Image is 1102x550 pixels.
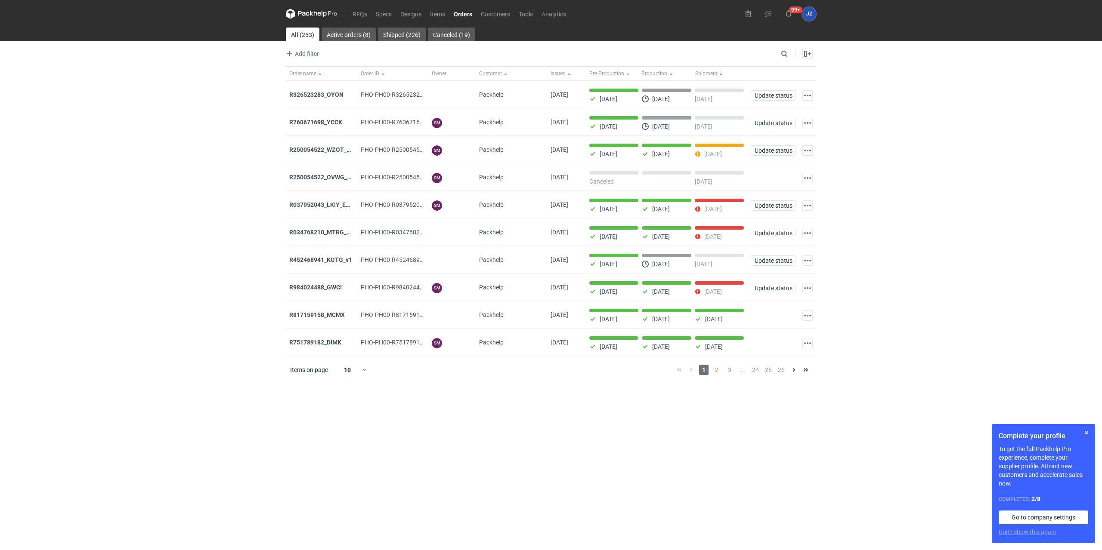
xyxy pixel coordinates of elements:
a: R250054522_OVWG_YVQE_WZOT_SLIO [289,174,398,181]
h1: Complete your profile [999,431,1088,441]
span: Packhelp [479,119,504,126]
input: Search [779,49,807,59]
p: [DATE] [652,233,670,240]
button: Update status [751,90,796,101]
span: 25 [764,365,773,375]
button: Issued [547,67,586,80]
span: Packhelp [479,256,504,263]
span: 1 [699,365,709,375]
p: [DATE] [652,95,670,102]
p: [DATE] [652,316,670,323]
span: 11/08/2025 [551,311,568,318]
button: Actions [802,310,813,321]
button: Order ID [357,67,429,80]
p: [DATE] [695,123,712,130]
span: 14/08/2025 [551,284,568,291]
span: PHO-PH00-R250054522_OVWG_YVQE_WZOT_SLIO [361,174,499,181]
div: Completed: [999,495,1088,504]
figcaption: SM [432,338,442,348]
button: Order name [286,67,357,80]
p: [DATE] [600,123,617,130]
span: PHO-PH00-R037952043_LKIY_EBJQ [361,201,459,208]
p: [DATE] [600,151,617,157]
p: [DATE] [704,206,722,212]
button: Don’t show this again [999,528,1056,536]
a: Orders [449,9,477,19]
span: 19/08/2025 [551,229,568,236]
span: 2 [712,365,721,375]
button: Update status [751,145,796,156]
button: Update status [751,228,796,238]
a: R034768210_MTRG_WCIR_XWSN [289,229,381,236]
p: [DATE] [600,233,617,240]
a: Analytics [537,9,570,19]
span: Update status [755,203,792,209]
p: [DATE] [652,261,670,267]
span: Pre-Production [589,70,624,77]
p: [DATE] [704,151,722,157]
span: Order ID [361,70,379,77]
button: Production [640,67,693,80]
button: Actions [802,118,813,128]
span: 26 [777,365,786,375]
span: Update status [755,147,792,154]
button: Actions [802,228,813,238]
span: 3 [725,365,734,375]
a: RFQs [348,9,371,19]
p: To get the full Packhelp Pro experience, complete your supplier profile. Attract new customers an... [999,445,1088,488]
a: R452468941_KGTG_v1 [289,256,352,263]
button: Update status [751,283,796,293]
button: Skip for now [1081,427,1092,438]
a: R984024488_GWCI [289,284,342,291]
a: Canceled (19) [428,28,475,41]
span: 19/08/2025 [551,256,568,263]
span: 19/08/2025 [551,201,568,208]
span: Add filter [285,49,319,59]
p: [DATE] [705,316,723,323]
a: Go to company settings [999,510,1088,524]
span: Packhelp [479,146,504,153]
p: [DATE] [652,206,670,212]
strong: R326523283_OYON [289,91,344,98]
span: 05/09/2025 [551,91,568,98]
span: PHO-PH00-R984024488_GWCI [361,284,444,291]
button: Pre-Production [586,67,640,80]
div: 10 [334,364,362,376]
p: [DATE] [600,206,617,212]
span: Packhelp [479,174,504,181]
span: Order name [289,70,316,77]
span: Packhelp [479,339,504,346]
p: Canceled [589,178,614,185]
span: PHO-PH00-R250054522_WZOT_SLIO_OVWG_YVQE_V1 [361,146,509,153]
a: Active orders (8) [322,28,376,41]
a: Items [426,9,449,19]
a: R037952043_LKIY_EBJQ [289,201,357,208]
p: [DATE] [652,123,670,130]
span: 28/08/2025 [551,174,568,181]
button: Update status [751,200,796,211]
span: Update status [755,120,792,126]
a: R817159158_MCMX [289,311,345,318]
span: Update status [755,285,792,291]
span: Shipment [695,70,718,77]
strong: R760671698_YCCK [289,119,342,126]
button: Actions [802,283,813,293]
span: PHO-PH00-R760671698_YCCK [361,119,444,126]
strong: R751789182_DIMK [289,339,341,346]
span: PHO-PH00-R034768210_MTRG_WCIR_XWSN [361,229,483,236]
strong: 2 / 8 [1031,495,1040,502]
span: Production [641,70,667,77]
span: Packhelp [479,284,504,291]
p: [DATE] [652,151,670,157]
figcaption: SM [432,145,442,156]
p: [DATE] [600,343,617,350]
p: [DATE] [695,95,712,102]
a: R250054522_WZOT_SLIO_OVWG_YVQE_V1 [289,146,408,153]
figcaption: JZ [802,7,816,21]
span: PHO-PH00-R817159158_MCMX [361,311,447,318]
p: [DATE] [695,178,712,185]
span: Packhelp [479,311,504,318]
